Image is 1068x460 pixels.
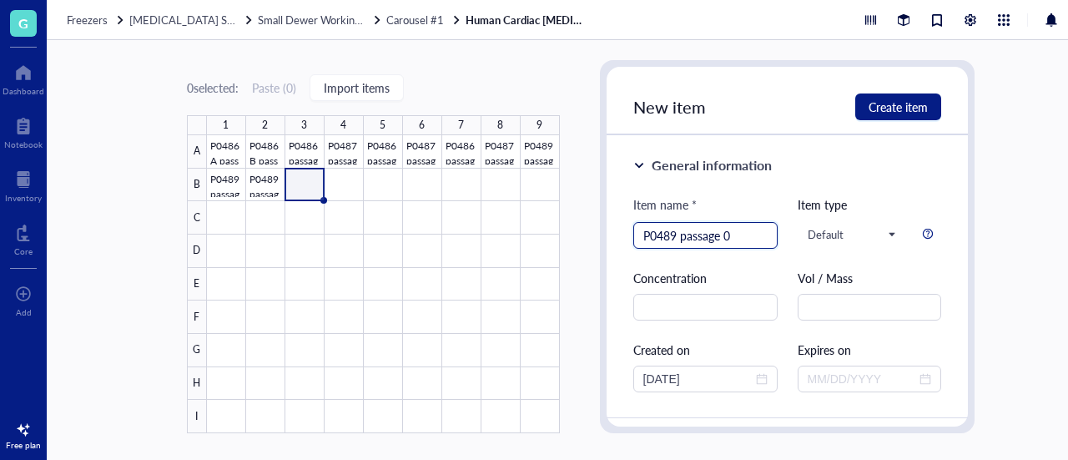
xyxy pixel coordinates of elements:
div: F [187,301,207,334]
input: MM/DD/YYYY [808,370,917,388]
button: Create item [855,94,941,120]
div: 4 [340,115,346,135]
div: 7 [458,115,464,135]
div: Created on [633,341,778,359]
div: D [187,235,207,268]
div: Item name [633,195,697,214]
div: Vol / Mass [798,269,942,287]
div: 9 [537,115,542,135]
span: Create item [869,100,928,114]
div: Expires on [798,341,942,359]
div: 0 selected: [187,78,239,97]
div: I [187,400,207,433]
a: Notebook [4,113,43,149]
span: [MEDICAL_DATA] Storage ([PERSON_NAME]/[PERSON_NAME]) [129,12,445,28]
div: G [187,334,207,367]
div: Notebook [4,139,43,149]
span: G [18,13,28,33]
a: [MEDICAL_DATA] Storage ([PERSON_NAME]/[PERSON_NAME]) [129,13,254,28]
div: 1 [223,115,229,135]
span: Carousel #1 [386,12,444,28]
div: 3 [301,115,307,135]
div: 8 [497,115,503,135]
a: Freezers [67,13,126,28]
span: Freezers [67,12,108,28]
input: MM/DD/YYYY [643,370,753,388]
div: Core [14,246,33,256]
div: B [187,169,207,202]
div: General information [652,155,772,175]
a: Small Dewer Working StorageCarousel #1 [258,13,462,28]
div: Free plan [6,440,41,450]
div: 2 [262,115,268,135]
div: H [187,367,207,401]
a: Core [14,220,33,256]
div: Item type [798,195,942,214]
button: Import items [310,74,404,101]
span: Import items [324,81,390,94]
div: Inventory [5,193,42,203]
span: Small Dewer Working Storage [258,12,400,28]
button: Paste (0) [252,74,296,101]
a: Human Cardiac [MEDICAL_DATA] in FM [466,13,591,28]
div: C [187,201,207,235]
div: 5 [380,115,385,135]
div: Dashboard [3,86,44,96]
a: Inventory [5,166,42,203]
span: New item [633,95,706,119]
div: Add [16,307,32,317]
div: A [187,135,207,169]
a: Dashboard [3,59,44,96]
div: E [187,268,207,301]
div: 6 [419,115,425,135]
span: Default [808,227,895,242]
div: Concentration [633,269,778,287]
